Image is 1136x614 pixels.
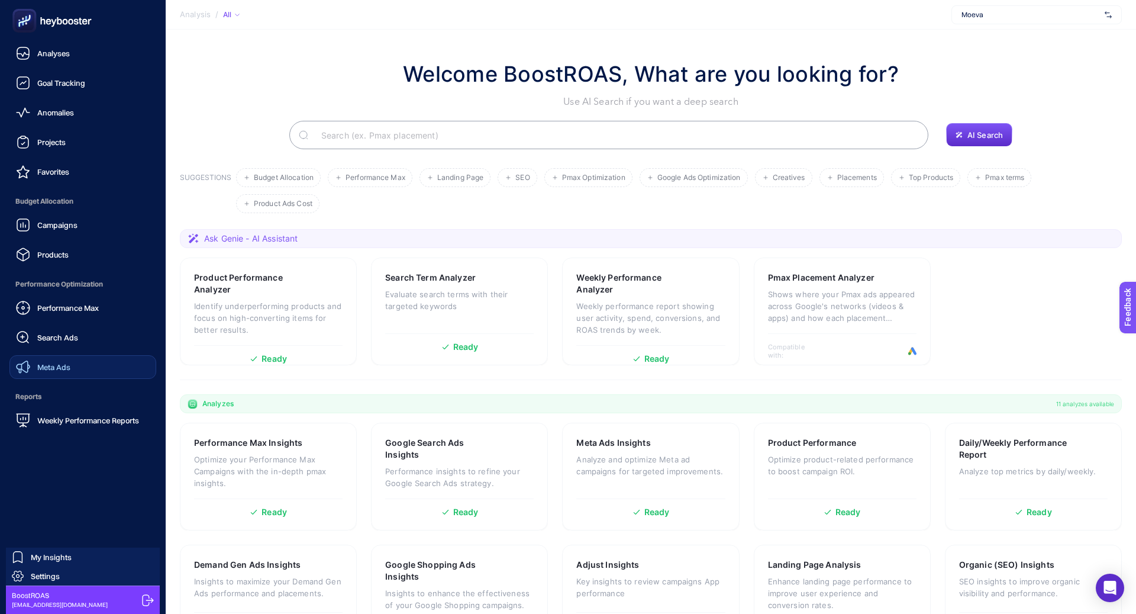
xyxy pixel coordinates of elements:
[453,343,479,351] span: Ready
[437,173,483,182] span: Landing Page
[1027,508,1052,516] span: Ready
[576,454,725,477] p: Analyze and optimize Meta ad campaigns for targeted improvements.
[180,10,211,20] span: Analysis
[9,41,156,65] a: Analyses
[9,326,156,349] a: Search Ads
[1096,574,1124,602] div: Open Intercom Messenger
[768,272,874,284] h3: Pmax Placement Analyzer
[215,9,218,19] span: /
[403,58,899,90] h1: Welcome BoostROAS, What are you looking for?
[223,10,240,20] div: All
[959,576,1108,599] p: SEO insights to improve organic visibility and performance.
[768,454,916,477] p: Optimize product-related performance to boost campaign ROI.
[12,591,108,600] span: BoostROAS
[31,571,60,581] span: Settings
[9,101,156,124] a: Anomalies
[254,200,312,208] span: Product Ads Cost
[371,258,548,365] a: Search Term AnalyzerEvaluate search terms with their targeted keywordsReady
[515,173,530,182] span: SEO
[9,213,156,237] a: Campaigns
[9,189,156,213] span: Budget Allocation
[254,173,314,182] span: Budget Allocation
[1105,9,1112,21] img: svg%3e
[768,437,857,449] h3: Product Performance
[961,10,1100,20] span: Moeva
[657,173,741,182] span: Google Ads Optimization
[385,587,534,611] p: Insights to enhance the effectiveness of your Google Shopping campaigns.
[180,423,357,531] a: Performance Max InsightsOptimize your Performance Max Campaigns with the in-depth pmax insights.R...
[967,130,1003,140] span: AI Search
[31,552,72,562] span: My Insights
[9,71,156,95] a: Goal Tracking
[403,95,899,109] p: Use AI Search if you want a deep search
[562,423,739,531] a: Meta Ads InsightsAnalyze and optimize Meta ad campaigns for targeted improvements.Ready
[202,399,234,409] span: Analyzes
[204,233,298,245] span: Ask Genie - AI Assistant
[194,576,343,599] p: Insights to maximize your Demand Gen Ads performance and placements.
[385,559,497,583] h3: Google Shopping Ads Insights
[9,296,156,320] a: Performance Max
[37,250,69,259] span: Products
[768,343,821,359] span: Compatible with:
[7,4,45,13] span: Feedback
[194,454,343,489] p: Optimize your Performance Max Campaigns with the in-depth pmax insights.
[194,437,302,449] h3: Performance Max Insights
[644,355,670,363] span: Ready
[37,303,99,313] span: Performance Max
[37,333,78,342] span: Search Ads
[576,300,725,336] p: Weekly performance report showing user activity, spend, conversions, and ROAS trends by week.
[959,465,1108,477] p: Analyze top metrics by daily/weekly.
[837,173,877,182] span: Placements
[9,243,156,266] a: Products
[194,300,343,336] p: Identify underperforming products and focus on high-converting items for better results.
[312,118,919,152] input: Search
[385,288,534,312] p: Evaluate search terms with their targeted keywords
[562,173,625,182] span: Pmax Optimization
[9,409,156,432] a: Weekly Performance Reports
[194,559,301,571] h3: Demand Gen Ads Insights
[835,508,861,516] span: Ready
[945,423,1122,531] a: Daily/Weekly Performance ReportAnalyze top metrics by daily/weekly.Ready
[37,137,66,147] span: Projects
[37,416,139,425] span: Weekly Performance Reports
[385,437,496,461] h3: Google Search Ads Insights
[576,576,725,599] p: Key insights to review campaigns App performance
[37,167,69,176] span: Favorites
[37,49,70,58] span: Analyses
[576,559,639,571] h3: Adjust Insights
[909,173,953,182] span: Top Products
[985,173,1024,182] span: Pmax terms
[9,355,156,379] a: Meta Ads
[768,576,916,611] p: Enhance landing page performance to improve user experience and conversion rates.
[385,465,534,489] p: Performance insights to refine your Google Search Ads strategy.
[37,362,70,372] span: Meta Ads
[9,130,156,154] a: Projects
[262,355,287,363] span: Ready
[768,288,916,324] p: Shows where your Pmax ads appeared across Google's networks (videos & apps) and how each placemen...
[9,272,156,296] span: Performance Optimization
[9,160,156,184] a: Favorites
[9,385,156,409] span: Reports
[768,559,861,571] h3: Landing Page Analysis
[562,258,739,365] a: Weekly Performance AnalyzerWeekly performance report showing user activity, spend, conversions, a...
[754,423,931,531] a: Product PerformanceOptimize product-related performance to boost campaign ROI.Ready
[576,437,650,449] h3: Meta Ads Insights
[194,272,306,295] h3: Product Performance Analyzer
[37,78,85,88] span: Goal Tracking
[385,272,476,284] h3: Search Term Analyzer
[180,173,231,213] h3: SUGGESTIONS
[959,437,1072,461] h3: Daily/Weekly Performance Report
[773,173,805,182] span: Creatives
[12,600,108,609] span: [EMAIL_ADDRESS][DOMAIN_NAME]
[1056,399,1114,409] span: 11 analyzes available
[6,548,160,567] a: My Insights
[6,567,160,586] a: Settings
[644,508,670,516] span: Ready
[262,508,287,516] span: Ready
[754,258,931,365] a: Pmax Placement AnalyzerShows where your Pmax ads appeared across Google's networks (videos & apps...
[37,108,74,117] span: Anomalies
[946,123,1012,147] button: AI Search
[180,258,357,365] a: Product Performance AnalyzerIdentify underperforming products and focus on high-converting items ...
[37,220,78,230] span: Campaigns
[346,173,405,182] span: Performance Max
